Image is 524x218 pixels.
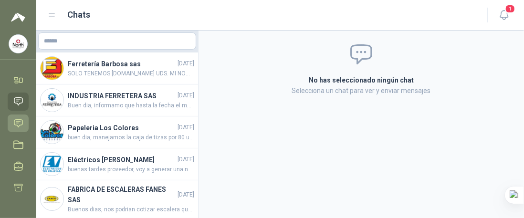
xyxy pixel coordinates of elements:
p: Selecciona un chat para ver y enviar mensajes [210,85,513,96]
span: 1 [505,4,515,13]
h2: No has seleccionado ningún chat [210,75,513,85]
h4: Papeleria Los Colores [68,123,176,133]
img: Company Logo [9,35,27,53]
img: Logo peakr [11,11,25,23]
span: [DATE] [178,123,194,132]
a: Company LogoEléctricos [PERSON_NAME][DATE]buenas tardes proveedor, voy a generar una nueva solici... [36,148,198,180]
a: Company LogoPapeleria Los Colores[DATE]buen dia, manejamos la caja de tizas por 80 unds [36,116,198,148]
h1: Chats [68,8,91,21]
span: [DATE] [178,155,194,164]
span: SOLO TENEMOS [DOMAIN_NAME] UDS. MI NOMBRE ES [PERSON_NAME]. ASESOR INDUSTRIA. 315 5760 783 [68,69,194,78]
span: Buen dia, informamo que hasta la fecha el material aun sigue agotado! [68,101,194,110]
img: Company Logo [41,121,63,144]
button: 1 [495,7,513,24]
span: [DATE] [178,190,194,199]
img: Company Logo [41,153,63,176]
img: Company Logo [41,187,63,210]
h4: Ferretería Barbosa sas [68,59,176,69]
a: Company LogoFerretería Barbosa sas[DATE]SOLO TENEMOS [DOMAIN_NAME] UDS. MI NOMBRE ES [PERSON_NAME... [36,52,198,84]
h4: Eléctricos [PERSON_NAME] [68,155,176,165]
img: Company Logo [41,89,63,112]
h4: INDUSTRIA FERRETERA SAS [68,91,176,101]
a: Company LogoINDUSTRIA FERRETERA SAS[DATE]Buen dia, informamo que hasta la fecha el material aun s... [36,84,198,116]
span: [DATE] [178,59,194,68]
h4: FABRICA DE ESCALERAS FANES SAS [68,184,176,205]
span: [DATE] [178,91,194,100]
span: buenas tardes proveedor, voy a generar una nueva solicitud de amarras negras, por favor estar pen... [68,165,194,174]
img: Company Logo [41,57,63,80]
span: Buenos dias, nos podrian cotizar escalera que alcance una altura total de 4 metros [68,205,194,214]
span: buen dia, manejamos la caja de tizas por 80 unds [68,133,194,142]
